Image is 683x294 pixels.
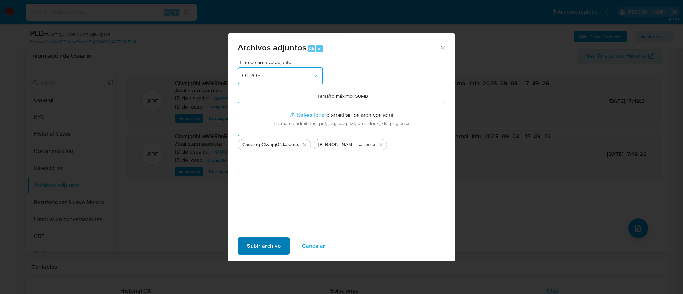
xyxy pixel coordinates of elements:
span: Cancelar [302,238,325,254]
span: Archivos adjuntos [238,41,306,54]
button: Cancelar [293,237,334,255]
span: OTROS [242,72,312,79]
span: Caselog CIwnjg0NIwM95hnRqlGxj9Ys_2025_07_18_00_43_09 [242,141,287,148]
label: Tamaño máximo: 50MB [317,93,368,99]
span: Tipo de archivo adjunto [239,60,325,65]
span: .xlsx [366,141,375,148]
span: a [318,46,321,52]
button: Eliminar Caselog CIwnjg0NIwM95hnRqlGxj9Ys_2025_07_18_00_43_09.docx [301,140,309,149]
span: [PERSON_NAME]- Movimientos [318,141,366,148]
button: Cerrar [439,44,446,50]
span: Alt [309,46,314,52]
span: .docx [287,141,299,148]
span: Subir archivo [247,238,281,254]
ul: Archivos seleccionados [238,136,445,150]
button: Eliminar Jonathan Ivan Hazi- Movimientos.xlsx [377,140,385,149]
button: Subir archivo [238,237,290,255]
button: OTROS [238,67,323,84]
